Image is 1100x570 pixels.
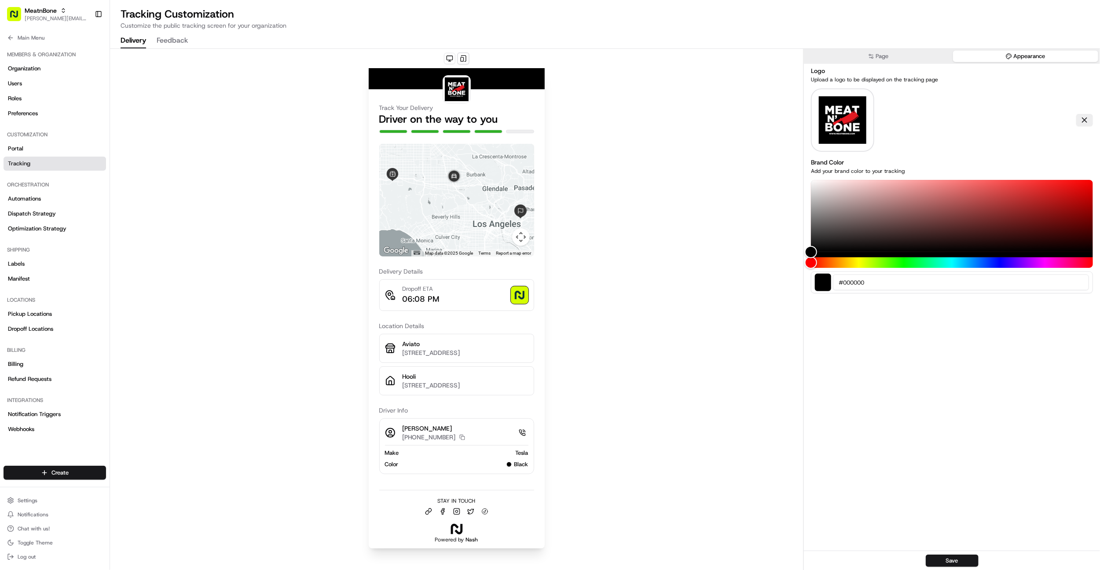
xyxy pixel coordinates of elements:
[435,536,478,543] h2: Powered by
[73,161,76,168] span: •
[811,257,1093,268] div: Hue
[403,348,528,357] p: [STREET_ADDRESS]
[8,160,30,168] span: Tracking
[403,340,528,348] p: Aviato
[18,553,36,560] span: Log out
[4,4,91,25] button: MeatnBone[PERSON_NAME][EMAIL_ADDRESS][DOMAIN_NAME]
[8,310,52,318] span: Pickup Locations
[18,84,34,100] img: 8571987876998_91fb9ceb93ad5c398215_72.jpg
[121,21,1089,30] p: Customize the public tracking screen for your organization
[8,260,25,268] span: Labels
[4,522,106,535] button: Chat with us!
[18,34,44,41] span: Main Menu
[379,267,534,276] h3: Delivery Details
[8,325,53,333] span: Dropoff Locations
[8,195,41,203] span: Automations
[4,243,106,257] div: Shipping
[4,393,106,407] div: Integrations
[95,137,99,144] span: •
[811,168,1093,175] p: Add your brand color to your tracking
[18,497,37,504] span: Settings
[8,65,40,73] span: Organization
[83,197,141,206] span: API Documentation
[8,375,51,383] span: Refund Requests
[4,77,106,91] a: Users
[953,51,1099,62] button: Appearance
[8,110,38,117] span: Preferences
[9,152,23,166] img: Gabrielle LeFevre
[4,62,106,76] a: Organization
[4,343,106,357] div: Billing
[9,36,160,50] p: Welcome 👋
[78,161,96,168] span: [DATE]
[379,112,534,126] h2: Driver on the way to you
[9,198,16,205] div: 📗
[18,525,50,532] span: Chat with us!
[4,322,106,336] a: Dropoff Locations
[385,460,399,468] span: Color
[9,128,23,146] img: Wisdom Oko
[4,106,106,121] a: Preferences
[121,33,146,48] button: Delivery
[512,228,530,246] button: Map camera controls
[4,551,106,563] button: Log out
[403,433,456,442] p: [PHONE_NUMBER]
[4,307,106,321] a: Pickup Locations
[62,218,106,225] a: Powered byPylon
[121,7,1089,21] h2: Tracking Customization
[4,91,106,106] a: Roles
[136,113,160,124] button: See all
[445,77,469,101] img: logo-public_tracking_screen-MeatnBone-1688832125257.png
[466,536,478,543] span: Nash
[4,257,106,271] a: Labels
[18,511,48,518] span: Notifications
[4,422,106,436] a: Webhooks
[414,251,420,255] button: Keyboard shortcuts
[74,198,81,205] div: 💻
[806,51,951,62] button: Page
[8,95,22,102] span: Roles
[4,272,106,286] a: Manifest
[8,275,30,283] span: Manifest
[5,194,71,209] a: 📗Knowledge Base
[8,425,34,433] span: Webhooks
[4,293,106,307] div: Locations
[403,293,440,305] p: 06:08 PM
[27,161,71,168] span: [PERSON_NAME]
[18,137,25,144] img: 1736555255976-a54dd68f-1ca7-489b-9aae-adbdc363a1c4
[496,251,532,256] a: Report a map error
[25,15,88,22] span: [PERSON_NAME][EMAIL_ADDRESS][DOMAIN_NAME]
[157,33,188,48] button: Feedback
[8,145,23,153] span: Portal
[100,137,118,144] span: [DATE]
[811,67,825,75] label: Logo
[403,285,440,293] p: Dropoff ETA
[4,466,106,480] button: Create
[8,80,22,88] span: Users
[4,128,106,142] div: Customization
[4,178,106,192] div: Orchestration
[811,76,1093,83] p: Upload a logo to be displayed on the tracking page
[27,137,94,144] span: Wisdom [PERSON_NAME]
[403,381,528,390] p: [STREET_ADDRESS]
[4,222,106,236] a: Optimization Strategy
[438,497,476,504] h3: Stay in touch
[403,372,528,381] p: Hooli
[403,424,465,433] p: [PERSON_NAME]
[51,469,69,477] span: Create
[385,449,399,457] span: Make
[811,180,1093,252] div: Color
[379,103,534,112] h3: Track Your Delivery
[150,87,160,98] button: Start new chat
[514,460,528,468] span: Black
[425,251,473,256] span: Map data ©2025 Google
[25,6,57,15] button: MeatnBone
[4,142,106,156] a: Portal
[71,194,145,209] a: 💻API Documentation
[4,407,106,421] a: Notification Triggers
[8,360,23,368] span: Billing
[926,555,979,567] button: Save
[819,88,866,152] img: logo-public_tracking_screen-MeatnBone-1688832125257.png
[4,357,106,371] a: Billing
